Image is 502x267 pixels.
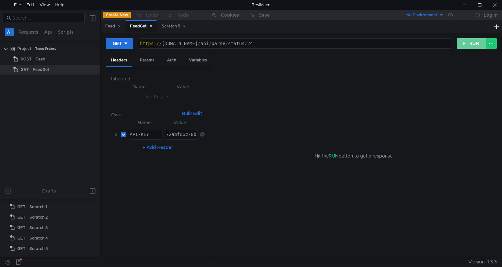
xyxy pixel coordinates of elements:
div: Log In [484,11,497,19]
div: Redo [177,11,189,19]
th: Value [161,83,204,91]
div: Cookies [221,11,239,19]
div: Undo [146,11,158,19]
button: Undo [131,10,163,20]
button: Scripts [56,28,75,36]
div: Scratch 4 [29,233,48,243]
button: Bulk Edit [179,109,205,117]
div: Scratch 5 [29,244,48,254]
div: Drafts [42,187,56,195]
input: Search... [12,14,81,22]
button: Requests [16,28,40,36]
div: Scratch 3 [29,223,48,233]
th: Value [162,119,197,126]
div: Variables [184,54,212,66]
th: Name [116,83,161,91]
div: FeedGet [130,23,153,30]
button: Create New [103,12,131,18]
div: Feed [36,54,45,64]
h6: Inherited [111,75,205,83]
span: GET [17,244,25,254]
button: RUN [457,38,486,49]
span: GET [21,65,29,75]
div: Save [259,13,270,17]
button: No Environment [398,10,444,20]
div: Temp Project [35,44,56,54]
span: GET [17,233,25,243]
span: GET [17,212,25,222]
span: GET [17,202,25,212]
div: GET [113,40,122,47]
span: POST [21,54,32,64]
div: Scratch 2 [29,212,48,222]
span: GET [17,223,25,233]
div: Scratch 1 [29,202,47,212]
div: Feed [105,23,121,30]
span: Version: 1.3.3 [468,257,497,267]
div: Auth [162,54,181,66]
button: All [5,28,14,36]
h6: Own [111,111,179,119]
div: FeedGet [33,65,49,75]
th: Name [126,119,162,126]
div: Headers [106,54,132,67]
button: Redo [163,10,193,20]
span: RUN [329,153,339,159]
nz-embed-empty: No Results [146,94,169,100]
div: Params [135,54,159,66]
div: No Environment [406,12,437,18]
button: GET [106,38,133,49]
span: Hit the button to get a response [315,152,393,159]
div: Project [17,44,31,54]
div: Scratch 5 [162,23,186,30]
button: Api [42,28,54,36]
button: + Add Header [140,143,176,151]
